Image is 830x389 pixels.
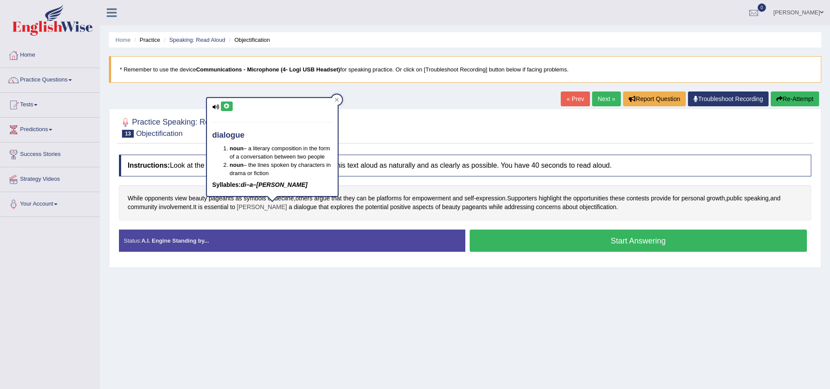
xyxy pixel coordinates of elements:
span: Click to see word definition [237,203,287,212]
span: Click to see word definition [539,194,561,203]
a: Speaking: Read Aloud [169,37,225,43]
span: Click to see word definition [770,194,780,203]
a: Success Stories [0,142,100,164]
a: Your Account [0,192,100,214]
span: Click to see word definition [579,203,617,212]
span: Click to see word definition [476,194,505,203]
span: Click to see word definition [343,194,355,203]
li: – the lines spoken by characters in drama or fiction [230,161,332,177]
h4: Look at the text below. In 40 seconds, you must read this text aloud as naturally and as clearly ... [119,155,811,176]
span: Click to see word definition [366,203,389,212]
span: Click to see word definition [318,203,329,212]
span: Click to see word definition [376,194,402,203]
span: Click to see word definition [356,194,366,203]
li: Practice [132,36,160,44]
h5: Syllables: [212,182,332,188]
span: Click to see word definition [412,194,451,203]
div: Status: [119,230,465,252]
button: Start Answering [470,230,807,252]
blockquote: * Remember to use the device for speaking practice. Or click on [Troubleshoot Recording] button b... [109,56,821,83]
span: Click to see word definition [610,194,625,203]
span: Click to see word definition [673,194,680,203]
span: Click to see word definition [390,203,410,212]
span: Click to see word definition [462,203,487,212]
span: Click to see word definition [507,194,537,203]
span: Click to see word definition [627,194,649,203]
span: Click to see word definition [230,203,235,212]
span: Click to see word definition [505,203,535,212]
a: Practice Questions [0,68,100,90]
strong: A.I. Engine Standing by... [141,237,209,244]
a: Strategy Videos [0,167,100,189]
span: Click to see word definition [175,194,187,203]
span: 13 [122,130,134,138]
span: Click to see word definition [204,203,228,212]
span: Click to see word definition [289,203,292,212]
span: Click to see word definition [413,203,434,212]
h4: dialogue [212,131,332,140]
span: Click to see word definition [330,203,353,212]
a: Home [0,43,100,65]
span: Click to see word definition [707,194,725,203]
span: Click to see word definition [442,203,460,212]
span: 0 [758,3,766,12]
span: Click to see word definition [563,194,571,203]
li: – a literary composition in the form of a conversation between two people [230,144,332,161]
b: Instructions: [128,162,170,169]
span: Click to see word definition [536,203,561,212]
a: « Prev [561,91,589,106]
span: Click to see word definition [128,203,157,212]
span: Click to see word definition [368,194,375,203]
b: noun [230,162,244,168]
a: Home [115,37,131,43]
span: Click to see word definition [145,194,173,203]
span: Click to see word definition [193,203,196,212]
h2: Practice Speaking: Read Aloud [119,116,240,138]
span: Click to see word definition [159,203,192,212]
span: Click to see word definition [198,203,203,212]
span: Click to see word definition [453,194,463,203]
b: Communications - Microphone (4- Logi USB Headset) [196,66,340,73]
span: Click to see word definition [562,203,578,212]
b: noun [230,145,244,152]
span: Click to see word definition [651,194,671,203]
span: Click to see word definition [681,194,705,203]
span: Click to see word definition [403,194,410,203]
a: Next » [592,91,621,106]
span: Click to see word definition [464,194,474,203]
button: Re-Attempt [771,91,819,106]
a: Predictions [0,118,100,139]
a: Tests [0,93,100,115]
span: Click to see word definition [573,194,608,203]
div: , - . , , . . [119,185,811,220]
span: Click to see word definition [189,194,207,203]
li: Objectification [227,36,270,44]
button: Report Question [623,91,686,106]
span: Click to see word definition [128,194,143,203]
span: Click to see word definition [744,194,769,203]
a: Troubleshoot Recording [688,91,769,106]
em: di–a–[PERSON_NAME] [241,181,307,188]
span: Click to see word definition [489,203,503,212]
span: Click to see word definition [294,203,317,212]
small: Objectification [136,129,183,138]
span: Click to see word definition [355,203,363,212]
span: Click to see word definition [727,194,743,203]
span: Click to see word definition [435,203,440,212]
